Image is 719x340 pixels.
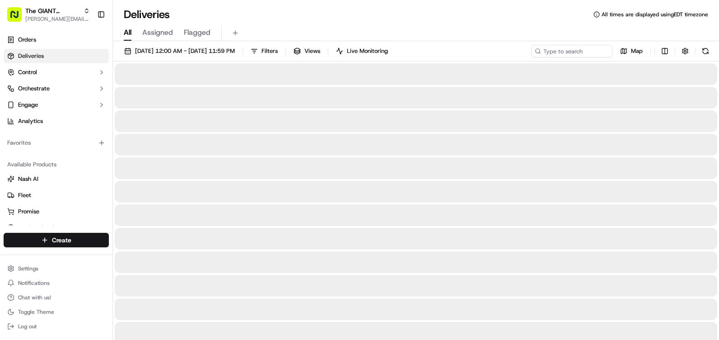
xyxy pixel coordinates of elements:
[4,277,109,289] button: Notifications
[304,47,320,55] span: Views
[4,172,109,186] button: Nash AI
[4,114,109,128] a: Analytics
[247,45,282,57] button: Filters
[25,6,80,15] button: The GIANT Company
[4,306,109,318] button: Toggle Theme
[4,157,109,172] div: Available Products
[4,65,109,80] button: Control
[4,4,93,25] button: The GIANT Company[PERSON_NAME][EMAIL_ADDRESS][PERSON_NAME][DOMAIN_NAME]
[18,52,44,60] span: Deliveries
[7,191,105,199] a: Fleet
[631,47,643,55] span: Map
[18,265,38,272] span: Settings
[7,208,105,216] a: Promise
[531,45,612,57] input: Type to search
[7,224,105,232] a: Product Catalog
[4,33,109,47] a: Orders
[124,7,170,22] h1: Deliveries
[18,208,39,216] span: Promise
[18,308,54,316] span: Toggle Theme
[4,221,109,235] button: Product Catalog
[18,224,61,232] span: Product Catalog
[4,204,109,219] button: Promise
[4,98,109,112] button: Engage
[25,15,90,23] button: [PERSON_NAME][EMAIL_ADDRESS][PERSON_NAME][DOMAIN_NAME]
[699,45,712,57] button: Refresh
[52,236,71,245] span: Create
[18,323,37,330] span: Log out
[4,49,109,63] a: Deliveries
[7,175,105,183] a: Nash AI
[4,320,109,333] button: Log out
[289,45,324,57] button: Views
[4,262,109,275] button: Settings
[332,45,392,57] button: Live Monitoring
[18,101,38,109] span: Engage
[4,188,109,203] button: Fleet
[602,11,708,18] span: All times are displayed using EDT timezone
[184,27,210,38] span: Flagged
[142,27,173,38] span: Assigned
[135,47,235,55] span: [DATE] 12:00 AM - [DATE] 11:59 PM
[18,117,43,125] span: Analytics
[616,45,647,57] button: Map
[18,36,36,44] span: Orders
[18,191,31,199] span: Fleet
[124,27,131,38] span: All
[18,68,37,76] span: Control
[4,291,109,304] button: Chat with us!
[18,175,38,183] span: Nash AI
[18,294,51,301] span: Chat with us!
[347,47,388,55] span: Live Monitoring
[4,233,109,247] button: Create
[18,279,50,287] span: Notifications
[18,85,50,93] span: Orchestrate
[4,136,109,150] div: Favorites
[4,81,109,96] button: Orchestrate
[120,45,239,57] button: [DATE] 12:00 AM - [DATE] 11:59 PM
[261,47,278,55] span: Filters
